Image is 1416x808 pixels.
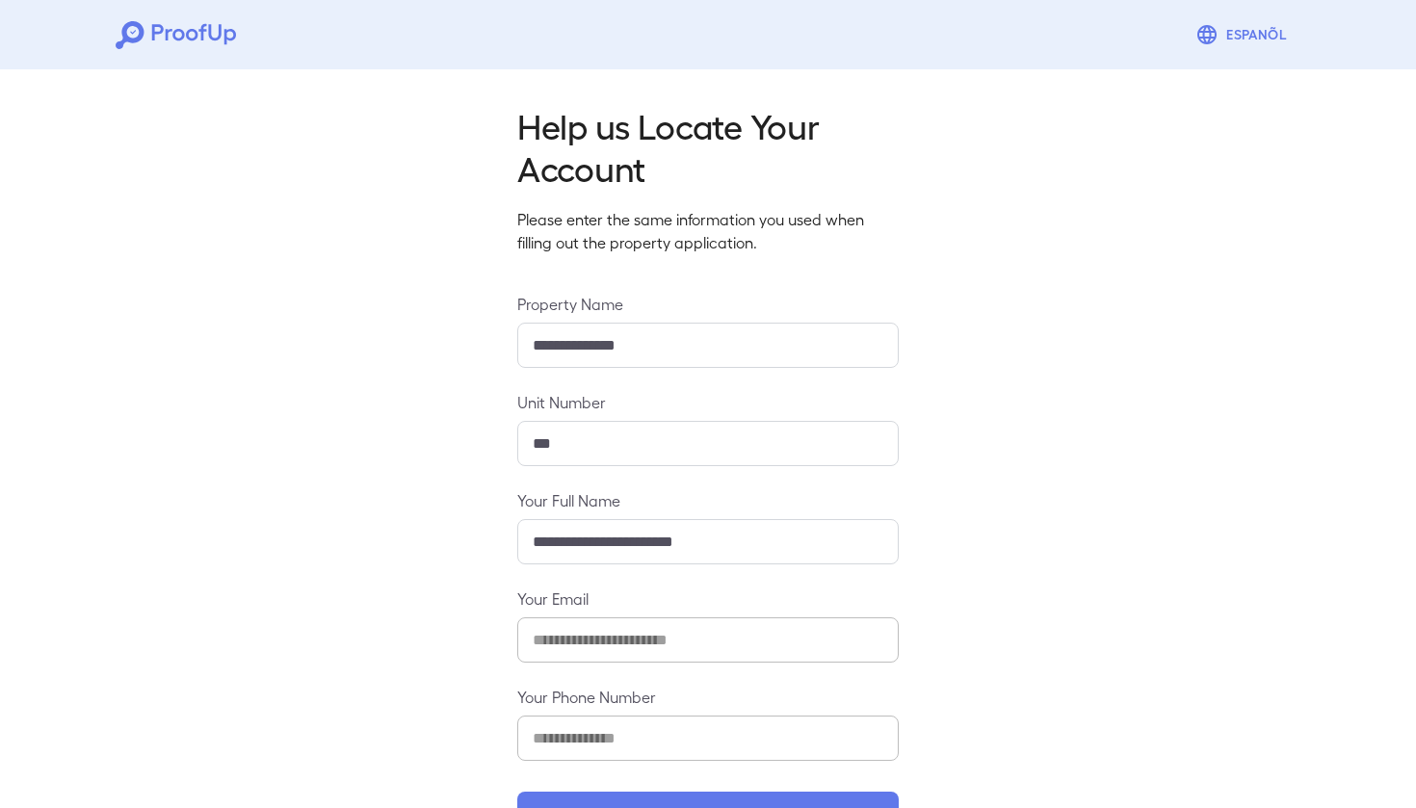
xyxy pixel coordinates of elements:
[517,293,899,315] label: Property Name
[517,391,899,413] label: Unit Number
[517,208,899,254] p: Please enter the same information you used when filling out the property application.
[517,686,899,708] label: Your Phone Number
[517,489,899,511] label: Your Full Name
[1188,15,1300,54] button: Espanõl
[517,587,899,610] label: Your Email
[517,104,899,189] h2: Help us Locate Your Account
